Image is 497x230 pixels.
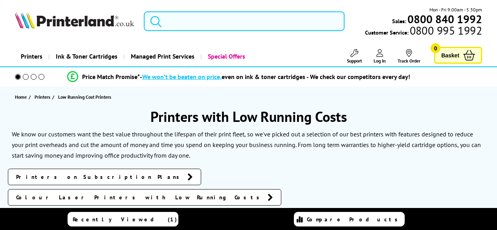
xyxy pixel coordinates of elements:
a: Printers [35,93,52,101]
a: 0800 840 1992 [406,15,482,23]
span: Compare Products [307,216,402,223]
span: Basket [441,50,459,61]
a: Recently Viewed (1) [68,212,178,226]
span: 0 [431,43,440,53]
span: Ink & Toner Cartridges [56,46,117,66]
span: Printers [35,93,50,101]
span: 0800 995 1992 [409,27,482,34]
a: Basket 0 [434,47,482,64]
a: Printers [15,46,48,66]
b: 0800 840 1992 [407,12,482,26]
a: Managed Print Services [123,46,200,66]
a: Printerland Logo [15,12,134,30]
span: Mon - Fri 9:00am - 5:30pm [429,6,482,13]
img: Printerland Logo [15,12,134,29]
a: Ink & Toner Cartridges [48,46,123,66]
span: Recently Viewed (1) [73,216,177,223]
span: Sales: [392,17,406,25]
div: - even on ink & toner cartridges - We check our competitors every day! [140,73,410,81]
a: Log In [374,49,386,64]
span: Colour Laser Printers with Low Running Costs [16,193,264,201]
a: Track Order [398,49,420,64]
span: Log In [374,58,386,64]
a: Colour Laser Printers with Low Running Costs [8,189,281,206]
span: Price Match Promise* [82,73,140,81]
p: We know our customers want the best value throughout the lifespan of their print fleet, so we've ... [12,130,481,159]
span: Low Running Cost Printers [58,94,111,100]
span: Printers on Subscription Plans [16,173,183,181]
a: Printers on Subscription Plans [8,169,201,185]
span: Support [347,58,362,64]
a: Compare Products [294,212,405,226]
span: We won’t be beaten on price, [142,73,222,81]
h1: Printers with Low Running Costs [8,107,489,126]
a: Special Offers [200,46,251,66]
a: Support [347,49,362,64]
span: Customer Service: [365,27,482,36]
a: Home [15,93,29,101]
li: modal_Promise [4,70,473,84]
